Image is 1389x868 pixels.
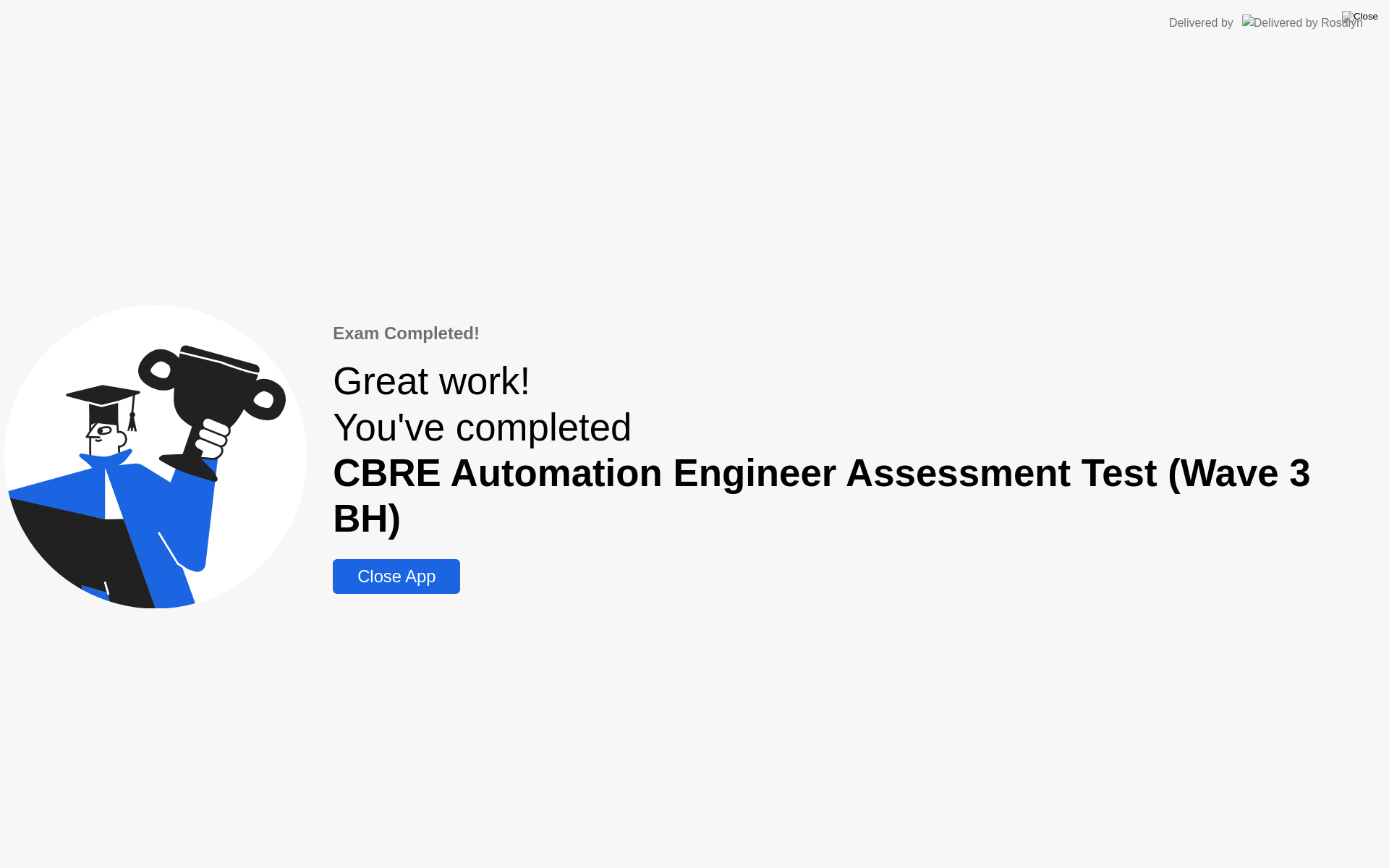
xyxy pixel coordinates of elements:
img: Close [1342,11,1378,22]
button: Close App [333,559,460,594]
b: CBRE Automation Engineer Assessment Test (Wave 3 BH) [333,451,1311,540]
div: Exam Completed! [333,320,1385,346]
div: Great work! You've completed [333,358,1385,541]
img: Delivered by Rosalyn [1242,14,1363,31]
div: Delivered by [1169,14,1233,32]
div: Close App [337,566,456,587]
